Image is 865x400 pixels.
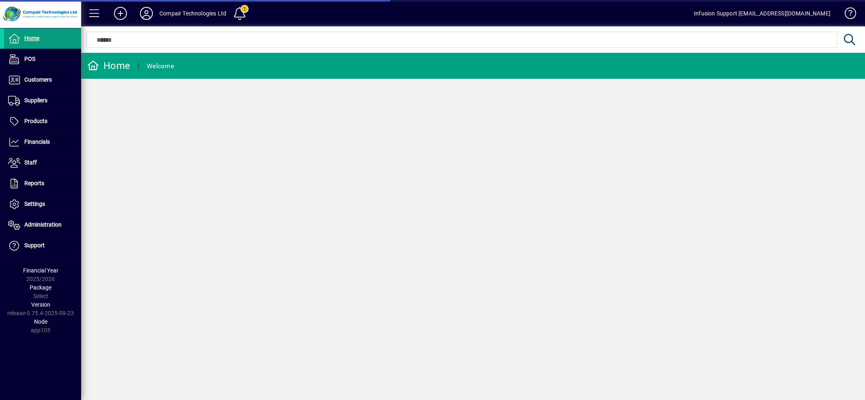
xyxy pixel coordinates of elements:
[147,60,174,73] div: Welcome
[4,111,81,132] a: Products
[4,173,81,194] a: Reports
[133,6,159,21] button: Profile
[24,180,44,186] span: Reports
[107,6,133,21] button: Add
[24,35,39,41] span: Home
[4,132,81,152] a: Financials
[4,70,81,90] a: Customers
[87,59,130,72] div: Home
[30,284,52,291] span: Package
[24,138,50,145] span: Financials
[24,56,35,62] span: POS
[4,215,81,235] a: Administration
[23,267,58,274] span: Financial Year
[24,201,45,207] span: Settings
[34,318,47,325] span: Node
[694,7,831,20] div: Infusion Support [EMAIL_ADDRESS][DOMAIN_NAME]
[24,242,45,249] span: Support
[31,301,50,308] span: Version
[4,91,81,111] a: Suppliers
[4,194,81,214] a: Settings
[839,2,855,28] a: Knowledge Base
[24,221,62,228] span: Administration
[4,153,81,173] a: Staff
[24,97,47,104] span: Suppliers
[159,7,226,20] div: Compair Technologies Ltd
[24,118,47,124] span: Products
[4,49,81,69] a: POS
[24,159,37,166] span: Staff
[24,76,52,83] span: Customers
[4,236,81,256] a: Support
